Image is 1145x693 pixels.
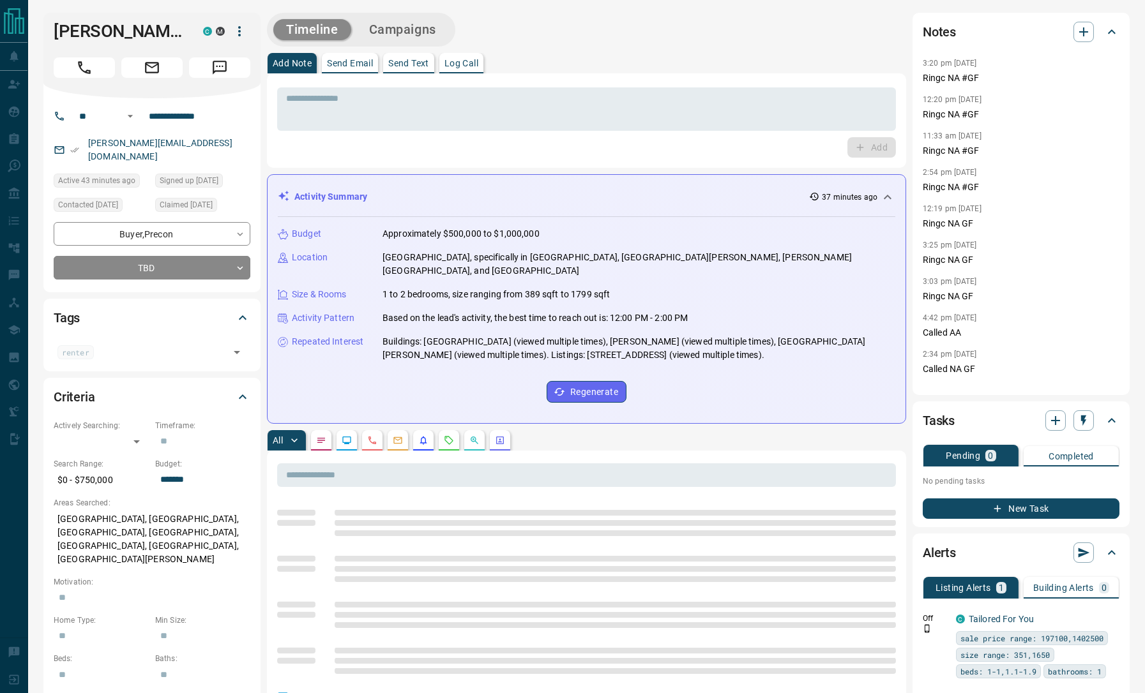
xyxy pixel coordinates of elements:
p: Listing Alerts [936,583,991,592]
p: Add Note [273,59,312,68]
p: 4:42 pm [DATE] [923,313,977,322]
svg: Push Notification Only [923,624,932,633]
div: Mon Apr 20 2020 [155,198,250,216]
p: 12:19 pm [DATE] [923,204,982,213]
svg: Emails [393,435,403,445]
p: 3:25 pm [DATE] [923,241,977,250]
p: Based on the lead's activity, the best time to reach out is: 12:00 PM - 2:00 PM [383,311,688,325]
span: Claimed [DATE] [160,198,213,211]
button: Timeline [273,19,351,40]
p: Approximately $500,000 to $1,000,000 [383,227,540,241]
p: 11:33 am [DATE] [923,131,982,140]
p: Repeated Interest [292,335,363,348]
svg: Calls [367,435,377,445]
div: Alerts [923,537,1119,568]
h2: Criteria [54,387,95,407]
p: Ringc NA #GF [923,144,1119,158]
p: No pending tasks [923,472,1119,491]
div: mrloft.ca [216,27,225,36]
p: Home Type: [54,615,149,626]
span: Contacted [DATE] [58,198,118,211]
p: Ringc NA GF [923,290,1119,303]
h2: Tasks [923,410,955,431]
p: Areas Searched: [54,497,250,509]
svg: Opportunities [469,435,480,445]
div: Tue Feb 27 2018 [155,174,250,191]
div: Notes [923,17,1119,47]
p: Send Email [327,59,373,68]
p: Completed [1049,452,1094,461]
p: Ringc NA #GF [923,71,1119,85]
span: Signed up [DATE] [160,174,218,187]
p: Building Alerts [1033,583,1094,592]
h2: Alerts [923,542,956,563]
p: 2:34 pm [DATE] [923,350,977,359]
p: 1 to 2 bedrooms, size ranging from 389 sqft to 1799 sqft [383,288,610,301]
span: Email [121,57,183,78]
svg: Requests [444,435,454,445]
svg: Listing Alerts [418,435,428,445]
p: Pending [946,451,980,460]
p: 0 [988,451,993,460]
div: Sat Aug 16 2025 [54,174,149,191]
p: Size & Rooms [292,288,347,301]
span: Message [189,57,250,78]
span: Call [54,57,115,78]
p: 2:54 pm [DATE] [923,168,977,177]
span: sale price range: 197100,1402500 [960,632,1103,645]
span: bathrooms: 1 [1048,665,1102,678]
p: 1 [999,583,1004,592]
p: Ringc NA #GF [923,108,1119,121]
div: condos.ca [956,615,965,623]
button: Regenerate [547,381,626,403]
button: Open [228,343,246,361]
p: Send Text [388,59,429,68]
p: Called AA [923,326,1119,339]
p: 3:03 pm [DATE] [923,277,977,286]
p: 3:20 pm [DATE] [923,59,977,68]
p: Buildings: [GEOGRAPHIC_DATA] (viewed multiple times), [PERSON_NAME] (viewed multiple times), [GEO... [383,335,895,362]
p: Timeframe: [155,420,250,431]
a: [PERSON_NAME][EMAIL_ADDRESS][DOMAIN_NAME] [88,138,232,161]
button: New Task [923,498,1119,519]
p: Called NA GF [923,362,1119,376]
p: 0 [1102,583,1107,592]
p: Search Range: [54,458,149,470]
p: Ringc NA #GF [923,181,1119,194]
p: Min Size: [155,615,250,626]
svg: Notes [316,435,326,445]
p: Baths: [155,653,250,664]
div: Activity Summary37 minutes ago [278,185,895,209]
button: Open [123,108,138,124]
p: All [273,436,283,445]
div: condos.ca [203,27,212,36]
svg: Agent Actions [495,435,505,445]
span: size range: 351,1650 [960,648,1050,661]
h2: Tags [54,308,80,328]
div: Tags [54,302,250,333]
p: $0 - $750,000 [54,470,149,491]
p: Activity Summary [294,190,367,204]
p: Beds: [54,653,149,664]
p: 37 minutes ago [822,191,877,203]
p: [GEOGRAPHIC_DATA], [GEOGRAPHIC_DATA], [GEOGRAPHIC_DATA], [GEOGRAPHIC_DATA], [GEOGRAPHIC_DATA], [G... [54,509,250,570]
span: Active 43 minutes ago [58,174,135,187]
div: Tue Apr 08 2025 [54,198,149,216]
p: Log Call [444,59,478,68]
p: Budget: [155,458,250,470]
span: beds: 1-1,1.1-1.9 [960,665,1036,678]
p: 4:10 pm [DATE] [923,386,977,395]
button: Campaigns [356,19,449,40]
a: Tailored For You [969,614,1034,624]
p: Motivation: [54,576,250,588]
p: Off [923,613,948,624]
svg: Lead Browsing Activity [342,435,352,445]
h1: [PERSON_NAME] [54,21,184,41]
p: Ringc NA GF [923,217,1119,230]
div: Criteria [54,382,250,412]
div: Tasks [923,405,1119,436]
p: 12:20 pm [DATE] [923,95,982,104]
p: Location [292,251,328,264]
h2: Notes [923,22,956,42]
p: Ringc NA GF [923,253,1119,267]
